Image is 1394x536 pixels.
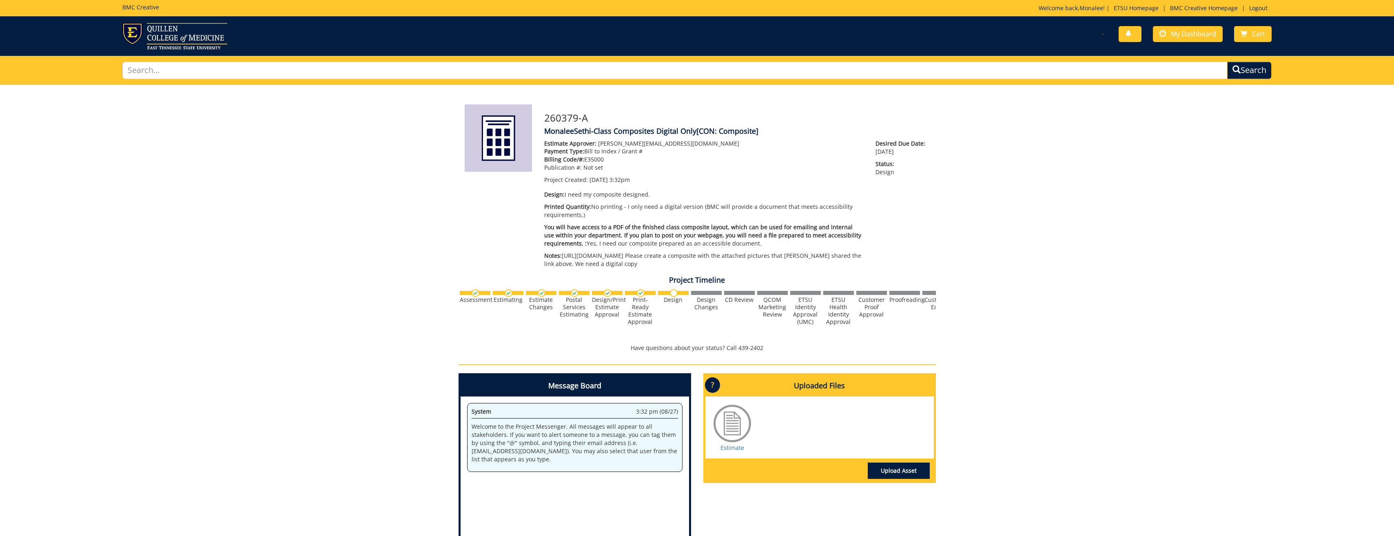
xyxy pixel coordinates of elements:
[705,375,934,396] h4: Uploaded Files
[544,113,930,123] h3: 260379-A
[465,104,532,172] img: Product featured image
[544,190,565,198] span: Design:
[544,176,588,184] span: Project Created:
[122,23,227,49] img: ETSU logo
[544,252,562,259] span: Notes:
[122,62,1228,79] input: Search...
[526,296,556,311] div: Estimate Changes
[544,203,591,210] span: Printed Quantity:
[559,296,590,318] div: Postal Services Estimating
[1110,4,1163,12] a: ETSU Homepage
[493,296,523,303] div: Estimating
[875,140,929,148] span: Desired Due Date:
[459,344,936,352] p: Have questions about your status? Call 439-2402
[1039,4,1272,12] p: Welcome back, ! | | |
[670,289,678,297] img: no
[583,164,603,171] span: Not set
[544,164,582,171] span: Publication #:
[544,190,864,199] p: I need my composite designed.
[705,377,720,393] p: ?
[720,444,744,452] a: Estimate
[724,296,755,303] div: CD Review
[472,423,678,463] p: Welcome to the Project Messenger. All messages will appear to all stakeholders. If you want to al...
[1227,62,1272,79] button: Search
[1245,4,1272,12] a: Logout
[636,408,678,416] span: 3:32 pm (08/27)
[571,289,578,297] img: checkmark
[505,289,512,297] img: checkmark
[590,176,630,184] span: [DATE] 3:32pm
[790,296,821,326] div: ETSU Identity Approval (UMC)
[637,289,645,297] img: checkmark
[875,140,929,156] p: [DATE]
[592,296,623,318] div: Design/Print Estimate Approval
[544,127,930,135] h4: MonaleeSethi-Class Composites Digital Only
[460,296,490,303] div: Assessment
[1079,4,1103,12] a: Monalee
[868,463,930,479] a: Upload Asset
[1153,26,1223,42] a: My Dashboard
[538,289,545,297] img: checkmark
[472,408,491,415] span: System
[544,252,864,268] p: [URL][DOMAIN_NAME] Please create a composite with the attached pictures that [PERSON_NAME] shared...
[544,147,584,155] span: Payment Type:
[757,296,788,318] div: QCOM Marketing Review
[889,296,920,303] div: Proofreading
[544,155,864,164] p: E35000
[122,4,159,10] h5: BMC Creative
[691,296,722,311] div: Design Changes
[658,296,689,303] div: Design
[604,289,612,297] img: checkmark
[1252,29,1265,38] span: Cart
[625,296,656,326] div: Print-Ready Estimate Approval
[875,160,929,176] p: Design
[544,147,864,155] p: Bill to Index / Grant #
[1166,4,1242,12] a: BMC Creative Homepage
[544,203,864,219] p: No printing - I only need a digital version (BMC will provide a document that meets accessibility...
[544,223,861,247] span: You will have access to a PDF of the finished class composite layout, which can be used for email...
[544,155,584,163] span: Billing Code/#:
[544,140,596,147] span: Estimate Approver:
[823,296,854,326] div: ETSU Health Identity Approval
[544,140,864,148] p: [PERSON_NAME][EMAIL_ADDRESS][DOMAIN_NAME]
[875,160,929,168] span: Status:
[1234,26,1272,42] a: Cart
[544,223,864,248] p: Yes, I need our composite prepared as an accessible document.
[459,276,936,284] h4: Project Timeline
[922,296,953,311] div: Customer Edits
[696,126,758,136] span: [CON: Composite]
[472,289,479,297] img: checkmark
[461,375,689,396] h4: Message Board
[1171,29,1216,38] span: My Dashboard
[856,296,887,318] div: Customer Proof Approval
